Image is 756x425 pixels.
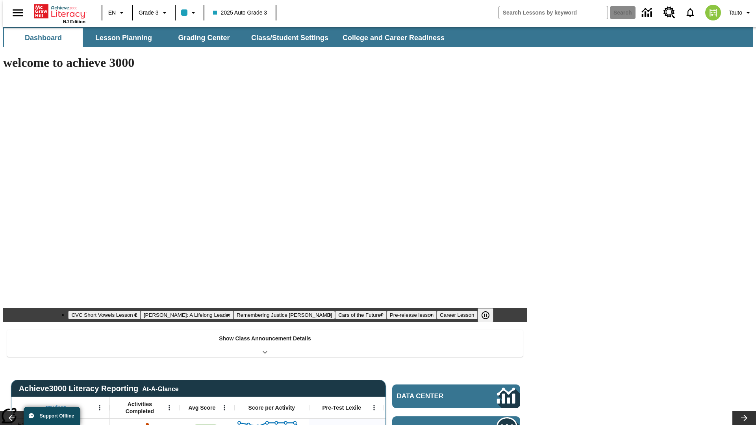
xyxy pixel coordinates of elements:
[68,311,140,319] button: Slide 1 CVC Short Vowels Lesson 2
[335,311,387,319] button: Slide 4 Cars of the Future?
[732,411,756,425] button: Lesson carousel, Next
[163,402,175,414] button: Open Menu
[139,9,159,17] span: Grade 3
[34,4,85,19] a: Home
[726,6,756,20] button: Profile/Settings
[3,55,527,70] h1: welcome to achieve 3000
[19,384,179,393] span: Achieve3000 Literacy Reporting
[24,407,80,425] button: Support Offline
[105,6,130,20] button: Language: EN, Select a language
[233,311,335,319] button: Slide 3 Remembering Justice O'Connor
[336,28,451,47] button: College and Career Readiness
[387,311,437,319] button: Slide 5 Pre-release lesson
[178,6,201,20] button: Class color is light blue. Change class color
[245,28,335,47] button: Class/Student Settings
[188,404,215,411] span: Avg Score
[680,2,700,23] a: Notifications
[34,3,85,24] div: Home
[437,311,477,319] button: Slide 6 Career Lesson
[6,1,30,24] button: Open side menu
[213,9,267,17] span: 2025 Auto Grade 3
[478,308,501,322] div: Pause
[397,392,471,400] span: Data Center
[368,402,380,414] button: Open Menu
[729,9,742,17] span: Tauto
[142,384,178,393] div: At-A-Glance
[700,2,726,23] button: Select a new avatar
[94,402,106,414] button: Open Menu
[705,5,721,20] img: avatar image
[248,404,295,411] span: Score per Activity
[219,334,311,343] p: Show Class Announcement Details
[7,330,523,357] div: Show Class Announcement Details
[219,402,230,414] button: Open Menu
[322,404,361,411] span: Pre-Test Lexile
[478,308,493,322] button: Pause
[45,404,66,411] span: Student
[392,384,520,408] a: Data Center
[499,6,608,19] input: search field
[637,2,659,24] a: Data Center
[108,9,116,17] span: EN
[165,28,243,47] button: Grading Center
[3,27,753,47] div: SubNavbar
[135,6,172,20] button: Grade: Grade 3, Select a grade
[141,311,233,319] button: Slide 2 Dianne Feinstein: A Lifelong Leader
[63,19,85,24] span: NJ Edition
[4,28,83,47] button: Dashboard
[114,401,166,415] span: Activities Completed
[84,28,163,47] button: Lesson Planning
[659,2,680,23] a: Resource Center, Will open in new tab
[40,413,74,419] span: Support Offline
[3,28,452,47] div: SubNavbar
